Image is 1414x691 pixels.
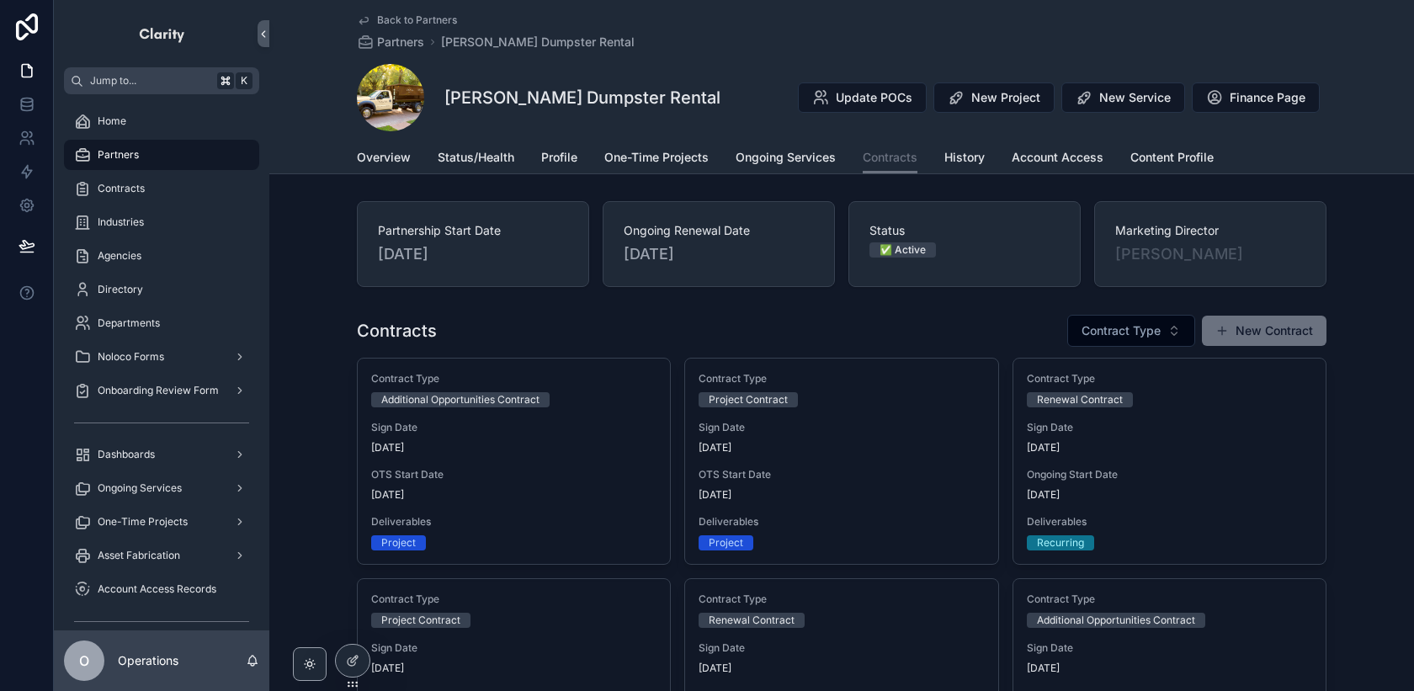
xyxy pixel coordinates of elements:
span: Contract Type [699,372,984,385]
span: Contracts [98,182,145,195]
span: [DATE] [1027,662,1312,675]
span: Contract Type [1027,593,1312,606]
span: Finance Page [1230,89,1305,106]
span: Contract Type [1082,322,1161,339]
span: Asset Fabrication [98,549,180,562]
a: Industries [64,207,259,237]
span: Noloco Forms [98,350,164,364]
span: [DATE] [1027,441,1312,454]
span: Partners [377,34,424,50]
span: Sign Date [699,421,984,434]
span: Ongoing Services [98,481,182,495]
a: Asset Fabrication [64,540,259,571]
a: Onboarding Review Form [64,375,259,406]
span: Status/Health [438,149,514,166]
span: Back to Partners [377,13,457,27]
div: scrollable content [54,94,269,630]
span: Account Access Records [98,582,216,596]
span: One-Time Projects [604,149,709,166]
a: Back to Partners [357,13,457,27]
span: [DATE] [624,242,814,266]
a: Partners [64,140,259,170]
span: Overview [357,149,411,166]
div: Project Contract [709,392,788,407]
p: Operations [118,652,178,669]
a: Directory [64,274,259,305]
div: Project Contract [381,613,460,628]
a: Account Access [1012,142,1103,176]
a: Ongoing Services [64,473,259,503]
button: New Service [1061,82,1185,113]
a: Ongoing Services [736,142,836,176]
a: Dashboards [64,439,259,470]
span: Sign Date [371,421,656,434]
span: Industries [98,215,144,229]
div: Additional Opportunities Contract [381,392,540,407]
img: App logo [138,20,186,47]
span: [DATE] [371,662,656,675]
span: Ongoing Services [736,149,836,166]
a: Departments [64,308,259,338]
span: Agencies [98,249,141,263]
span: Profile [541,149,577,166]
button: Update POCs [798,82,927,113]
button: Select Button [1067,315,1195,347]
span: New Service [1099,89,1171,106]
span: OTS Start Date [371,468,656,481]
span: Partners [98,148,139,162]
span: [DATE] [699,441,984,454]
span: Contract Type [371,593,656,606]
h1: [PERSON_NAME] Dumpster Rental [444,86,720,109]
span: One-Time Projects [98,515,188,529]
span: History [944,149,985,166]
span: [DATE] [699,488,984,502]
span: Deliverables [1027,515,1312,529]
span: Partnership Start Date [378,222,568,239]
span: [DATE] [699,662,984,675]
span: Onboarding Review Form [98,384,219,397]
button: New Contract [1202,316,1326,346]
a: [PERSON_NAME] [1115,242,1243,266]
a: Contracts [64,173,259,204]
span: Sign Date [699,641,984,655]
a: Profile [541,142,577,176]
a: [PERSON_NAME] Dumpster Rental [441,34,635,50]
span: Dashboards [98,448,155,461]
a: Contract TypeProject ContractSign Date[DATE]OTS Start Date[DATE]DeliverablesProject [684,358,998,565]
span: [DATE] [378,242,568,266]
span: Sign Date [1027,421,1312,434]
div: Additional Opportunities Contract [1037,613,1195,628]
span: K [237,74,251,88]
span: Ongoing Renewal Date [624,222,814,239]
span: Departments [98,316,160,330]
span: New Project [971,89,1040,106]
div: Renewal Contract [709,613,795,628]
span: Home [98,114,126,128]
span: Sign Date [1027,641,1312,655]
span: Contract Type [371,372,656,385]
span: [DATE] [1027,488,1312,502]
a: Content Profile [1130,142,1214,176]
span: Account Access [1012,149,1103,166]
span: Contracts [863,149,917,166]
a: Account Access Records [64,574,259,604]
span: O [79,651,89,671]
a: One-Time Projects [604,142,709,176]
h1: Contracts [357,319,437,343]
a: One-Time Projects [64,507,259,537]
a: Contract TypeRenewal ContractSign Date[DATE]Ongoing Start Date[DATE]DeliverablesRecurring [1013,358,1326,565]
div: Project [381,535,416,550]
span: Directory [98,283,143,296]
a: Noloco Forms [64,342,259,372]
button: Jump to...K [64,67,259,94]
span: Content Profile [1130,149,1214,166]
a: Contract TypeAdditional Opportunities ContractSign Date[DATE]OTS Start Date[DATE]DeliverablesProject [357,358,671,565]
div: Renewal Contract [1037,392,1123,407]
span: [DATE] [371,488,656,502]
span: OTS Start Date [699,468,984,481]
span: Contract Type [1027,372,1312,385]
a: Agencies [64,241,259,271]
span: [DATE] [371,441,656,454]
